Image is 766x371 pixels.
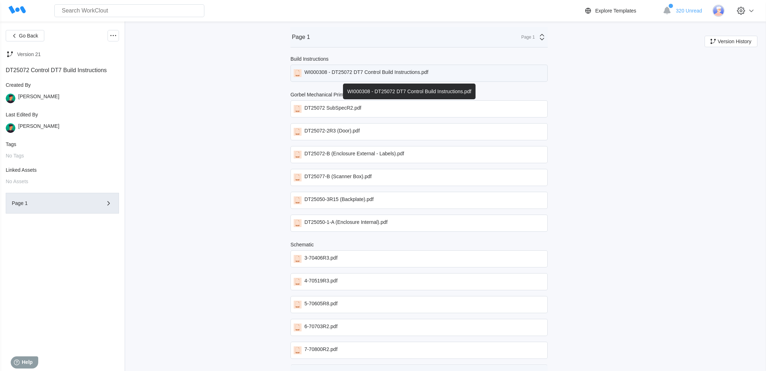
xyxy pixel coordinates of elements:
[6,82,119,88] div: Created By
[290,242,314,247] div: Schematic
[6,167,119,173] div: Linked Assets
[6,123,15,133] img: user.png
[705,36,757,47] button: Version History
[343,84,476,99] div: WI000308 - DT25072 DT7 Control Build Instructions.pdf
[676,8,702,14] span: 320 Unread
[304,105,362,113] div: DT25072 SubSpecR2.pdf
[12,201,93,206] div: Page 1
[18,123,59,133] div: [PERSON_NAME]
[6,179,119,184] div: No Assets
[595,8,636,14] div: Explore Templates
[19,33,38,38] span: Go Back
[290,92,346,97] div: Gorbel Mechanical Prints
[290,56,329,62] div: Build Instructions
[292,34,310,40] div: Page 1
[6,153,119,159] div: No Tags
[6,141,119,147] div: Tags
[304,346,338,354] div: 7-70800R2.pdf
[6,112,119,117] div: Last Edited By
[304,255,338,263] div: 3-70406R3.pdf
[304,151,404,159] div: DT25072-B (Enclosure External - Labels).pdf
[718,39,751,44] span: Version History
[304,69,428,77] div: WI000308 - DT25072 DT7 Control Build Instructions.pdf
[6,94,15,103] img: user.png
[712,5,725,17] img: user-3.png
[18,94,59,103] div: [PERSON_NAME]
[17,51,41,57] div: Version 21
[304,196,374,204] div: DT25050-3R15 (Backplate).pdf
[6,30,44,41] button: Go Back
[54,4,204,17] input: Search WorkClout
[517,35,535,40] div: Page 1
[6,193,119,214] button: Page 1
[304,324,338,331] div: 6-70703R2.pdf
[584,6,659,15] a: Explore Templates
[6,67,119,74] div: DT25072 Control DT7 Build Instructions
[304,278,338,286] div: 4-70519R3.pdf
[304,301,338,309] div: 5-70605R8.pdf
[304,128,360,136] div: DT25072-2R3 (Door).pdf
[304,174,372,181] div: DT25077-B (Scanner Box).pdf
[304,219,388,227] div: DT25050-1-A (Enclosure Internal).pdf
